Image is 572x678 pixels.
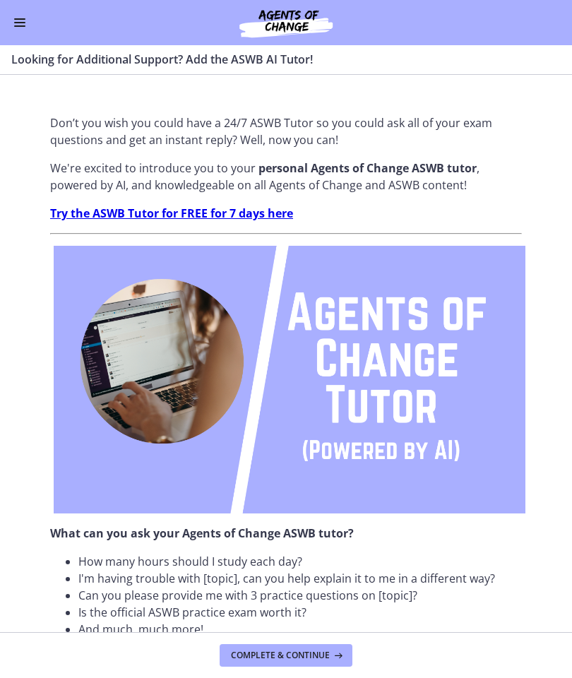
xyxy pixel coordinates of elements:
[54,246,525,513] img: Agents_of_Change_Tutor.png
[50,114,522,148] p: Don’t you wish you could have a 24/7 ASWB Tutor so you could ask all of your exam questions and g...
[11,51,544,68] h3: Looking for Additional Support? Add the ASWB AI Tutor!
[78,604,522,621] li: Is the official ASWB practice exam worth it?
[78,553,522,570] li: How many hours should I study each day?
[201,6,371,40] img: Agents of Change
[50,525,354,541] strong: What can you ask your Agents of Change ASWB tutor?
[11,14,28,31] button: Enable menu
[220,644,352,667] button: Complete & continue
[50,160,522,194] p: We're excited to introduce you to your , powered by AI, and knowledgeable on all Agents of Change...
[78,570,522,587] li: I'm having trouble with [topic], can you help explain it to me in a different way?
[231,650,330,661] span: Complete & continue
[50,206,293,221] a: Try the ASWB Tutor for FREE for 7 days here
[258,160,477,176] strong: personal Agents of Change ASWB tutor
[78,587,522,604] li: Can you please provide me with 3 practice questions on [topic]?
[78,621,522,638] li: And much, much more!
